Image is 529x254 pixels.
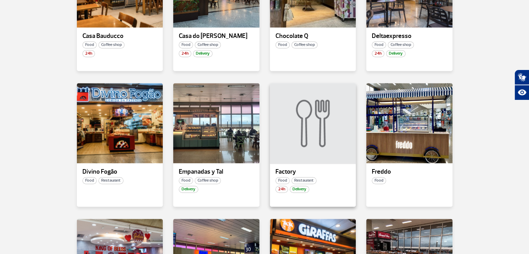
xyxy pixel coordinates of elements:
[275,186,288,193] span: 24h
[82,177,97,184] span: Food
[514,85,529,100] button: Abrir recursos assistivos.
[275,33,351,40] p: Chocolate Q
[82,50,95,57] span: 24h
[514,70,529,85] button: Abrir tradutor de língua de sinais.
[179,41,193,48] span: Food
[291,41,318,48] span: Coffee shop
[82,168,158,175] p: Divino Fogão
[514,70,529,100] div: Plugin de acessibilidade da Hand Talk.
[372,177,386,184] span: Food
[98,177,123,184] span: Restaurant
[82,33,158,40] p: Casa Bauducco
[195,177,221,184] span: Coffee shop
[193,50,213,57] span: Delivery
[179,33,254,40] p: Casa do [PERSON_NAME]
[388,41,414,48] span: Coffee shop
[372,41,386,48] span: Food
[275,177,290,184] span: Food
[179,168,254,175] p: Empanadas y Tal
[372,168,447,175] p: Freddo
[179,50,191,57] span: 24h
[195,41,221,48] span: Coffee shop
[372,33,447,40] p: Deltaexpresso
[290,186,309,193] span: Delivery
[291,177,316,184] span: Restaurant
[275,41,290,48] span: Food
[98,41,125,48] span: Coffee shop
[372,50,384,57] span: 24h
[82,41,97,48] span: Food
[179,186,198,193] span: Delivery
[386,50,406,57] span: Delivery
[179,177,193,184] span: Food
[275,168,351,175] p: Factory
